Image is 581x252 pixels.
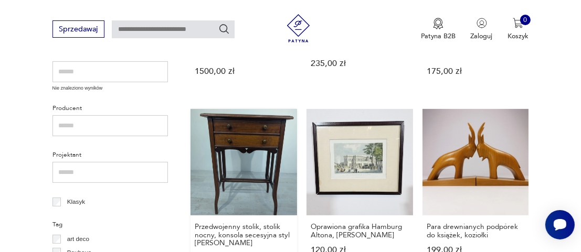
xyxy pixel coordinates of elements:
[508,31,529,41] p: Koszyk
[433,18,443,29] img: Ikona medalu
[67,234,89,244] p: art deco
[52,220,168,230] p: Tag
[477,18,487,28] img: Ikonka użytkownika
[471,31,493,41] p: Zaloguj
[311,223,409,239] h3: Oprawiona grafika Hamburg Altona, [PERSON_NAME]
[281,14,316,42] img: Patyna - sklep z meblami i dekoracjami vintage
[195,223,293,247] h3: Przedwojenny stolik, stolik nocny, konsola secesyjna styl [PERSON_NAME]
[421,18,456,41] a: Ikona medaluPatyna B2B
[195,68,293,75] p: 1500,00 zł
[421,31,456,41] p: Patyna B2B
[471,18,493,41] button: Zaloguj
[520,15,531,25] div: 0
[52,27,104,33] a: Sprzedawaj
[513,18,523,28] img: Ikona koszyka
[52,20,104,38] button: Sprzedawaj
[218,23,230,35] button: Szukaj
[52,150,168,160] p: Projektant
[427,223,525,239] h3: Para drewnianych podpórek do książek, koziołki
[545,210,575,239] iframe: Smartsupp widget button
[311,60,409,68] p: 235,00 zł
[67,196,85,207] p: Klasyk
[508,18,529,41] button: 0Koszyk
[52,85,168,92] p: Nie znaleziono wyników
[427,68,525,75] p: 175,00 zł
[52,103,168,114] p: Producent
[421,18,456,41] button: Patyna B2B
